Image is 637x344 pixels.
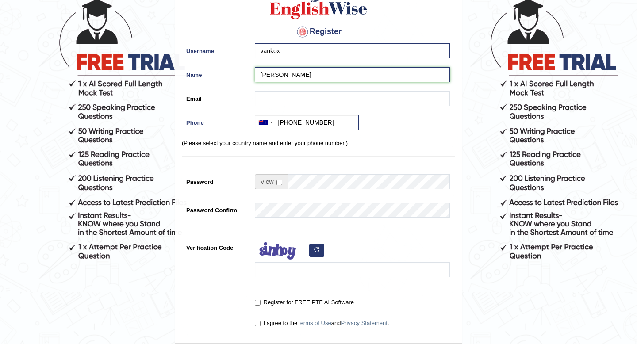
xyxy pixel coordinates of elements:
[182,67,250,79] label: Name
[255,298,354,307] label: Register for FREE PTE AI Software
[182,203,250,214] label: Password Confirm
[182,43,250,55] label: Username
[341,320,388,326] a: Privacy Statement
[276,180,282,185] input: Show/Hide Password
[297,320,331,326] a: Terms of Use
[255,319,389,328] label: I agree to the and .
[182,174,250,186] label: Password
[182,115,250,127] label: Phone
[255,321,261,326] input: I agree to theTerms of UseandPrivacy Statement.
[255,115,276,130] div: Australia: +61
[255,115,359,130] input: +61 412 345 678
[182,25,455,39] h4: Register
[182,240,250,252] label: Verification Code
[182,91,250,103] label: Email
[255,300,261,306] input: Register for FREE PTE AI Software
[182,139,455,147] p: (Please select your country name and enter your phone number.)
